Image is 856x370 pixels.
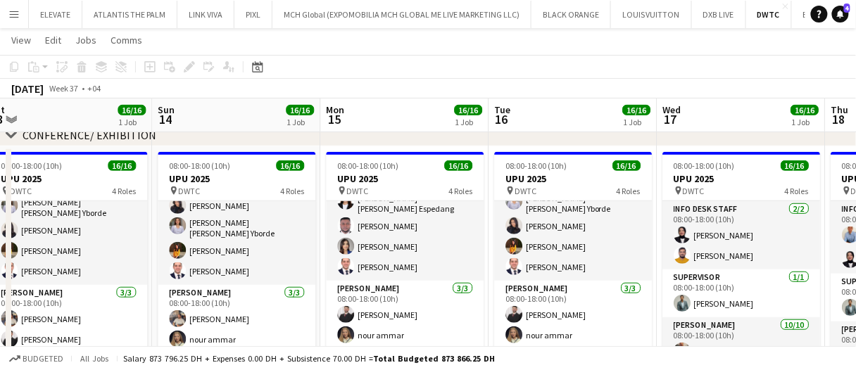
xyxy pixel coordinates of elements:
button: Budgeted [7,351,65,366]
a: Jobs [70,31,102,49]
span: 16/16 [118,105,146,115]
div: [DATE] [11,82,44,96]
span: 16/16 [454,105,482,115]
div: 1 Job [791,117,818,127]
button: BLACK ORANGE [531,1,611,28]
span: 4 Roles [112,186,136,196]
button: ATLANTIS THE PALM [82,1,177,28]
span: 4 Roles [617,186,641,196]
span: 16/16 [276,160,304,171]
span: Tue [494,103,510,116]
button: DXB LIVE [692,1,746,28]
span: 18 [829,111,848,127]
app-card-role: Info desk staff2/208:00-18:00 (10h)[PERSON_NAME][PERSON_NAME] [662,201,820,269]
span: Comms [111,34,142,46]
h3: UPU 2025 [326,172,484,185]
a: View [6,31,37,49]
span: 16 [492,111,510,127]
span: Week 37 [46,83,82,94]
span: 16/16 [108,160,136,171]
a: Edit [39,31,67,49]
span: 08:00-18:00 (10h) [1,160,62,171]
span: 16/16 [791,105,819,115]
button: LINK VIVA [177,1,234,28]
span: DWTC [10,186,32,196]
span: View [11,34,31,46]
button: ELEVATE [29,1,82,28]
span: DWTC [683,186,705,196]
app-job-card: 08:00-18:00 (10h)16/16UPU 2025 DWTC4 RolesIheb Bouzriba[PERSON_NAME][PERSON_NAME][PERSON_NAME] [P... [158,152,315,360]
span: Edit [45,34,61,46]
span: Jobs [75,34,96,46]
button: MCH Global (EXPOMOBILIA MCH GLOBAL ME LIVE MARKETING LLC) [272,1,531,28]
app-card-role: [PERSON_NAME]3/308:00-18:00 (10h)[PERSON_NAME]nour ammar[PERSON_NAME] [326,281,484,369]
div: 1 Job [623,117,650,127]
app-job-card: 08:00-18:00 (10h)16/16UPU 2025 DWTC4 Roles[PERSON_NAME][DEMOGRAPHIC_DATA] [PERSON_NAME][PERSON_NA... [326,152,484,360]
div: Salary 873 796.25 DH + Expenses 0.00 DH + Subsistence 70.00 DH = [123,353,495,364]
div: +04 [87,83,101,94]
app-job-card: 08:00-18:00 (10h)16/16UPU 2025 DWTC4 RolesInfo desk staff2/208:00-18:00 (10h)[PERSON_NAME][PERSON... [662,152,820,360]
span: 15 [324,111,344,127]
span: 08:00-18:00 (10h) [674,160,735,171]
span: 08:00-18:00 (10h) [337,160,398,171]
button: DWTC [746,1,792,28]
span: 17 [660,111,681,127]
span: 16/16 [622,105,650,115]
a: Comms [105,31,148,49]
h3: UPU 2025 [494,172,652,185]
div: 1 Job [287,117,313,127]
span: 16/16 [286,105,314,115]
span: DWTC [515,186,536,196]
button: PIXL [234,1,272,28]
app-card-role: Supervisor1/108:00-18:00 (10h)[PERSON_NAME] [662,269,820,317]
span: 08:00-18:00 (10h) [505,160,567,171]
span: 4 Roles [280,186,304,196]
app-job-card: 08:00-18:00 (10h)16/16UPU 2025 DWTC4 RolesIheb Bouzriba[PERSON_NAME][PERSON_NAME] [PERSON_NAME] Y... [494,152,652,360]
span: DWTC [346,186,368,196]
div: 1 Job [455,117,481,127]
span: All jobs [77,353,111,364]
div: CONFERENCE/ EXHIBITION [23,128,156,142]
span: Total Budgeted 873 866.25 DH [373,353,495,364]
button: LOUIS VUITTON [611,1,692,28]
span: 08:00-18:00 (10h) [169,160,230,171]
span: Mon [326,103,344,116]
span: 4 Roles [448,186,472,196]
span: 16/16 [444,160,472,171]
h3: UPU 2025 [158,172,315,185]
span: 4 [844,4,850,13]
span: Budgeted [23,354,63,364]
span: Sun [158,103,175,116]
span: 4 Roles [785,186,809,196]
span: DWTC [178,186,200,196]
span: Thu [831,103,848,116]
app-card-role: [PERSON_NAME]3/308:00-18:00 (10h)[PERSON_NAME]nour ammar[PERSON_NAME] [494,281,652,369]
div: 1 Job [118,117,145,127]
span: 16/16 [612,160,641,171]
span: 14 [156,111,175,127]
span: 16/16 [781,160,809,171]
h3: UPU 2025 [662,172,820,185]
a: 4 [832,6,849,23]
span: Wed [662,103,681,116]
